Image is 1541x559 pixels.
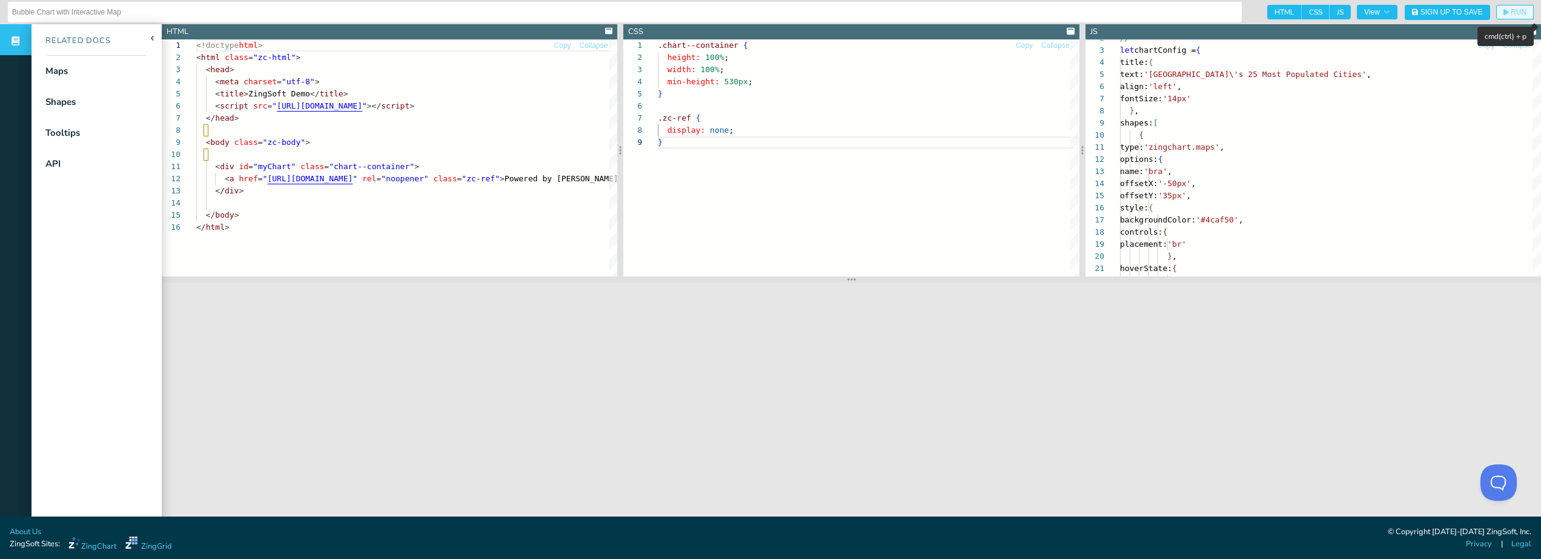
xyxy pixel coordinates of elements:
[724,77,748,86] span: 530px
[580,42,608,49] span: Collapse
[196,223,206,232] span: </
[743,41,748,50] span: {
[31,35,111,47] div: Related Docs
[1167,239,1186,249] span: 'br'
[1120,142,1144,152] span: type:
[554,42,571,49] span: Copy
[1177,82,1182,91] span: ,
[1085,202,1104,214] div: 16
[258,41,263,50] span: >
[1085,214,1104,226] div: 17
[1480,464,1517,501] iframe: Toggle Customer Support
[244,77,277,86] span: charset
[1041,40,1070,52] button: Collapse
[162,100,181,112] div: 6
[720,65,724,74] span: ;
[1085,166,1104,178] div: 13
[253,162,296,171] span: "myChart"
[1085,250,1104,263] div: 20
[1085,56,1104,69] div: 4
[68,537,116,552] a: ZingChart
[162,149,181,161] div: 10
[239,41,257,50] span: html
[409,101,414,110] span: >
[623,76,642,88] div: 4
[1158,179,1191,188] span: '-50px'
[215,101,220,110] span: <
[1120,239,1167,249] span: placement:
[201,53,220,62] span: html
[1367,70,1371,79] span: ,
[1120,227,1162,236] span: controls:
[1120,179,1158,188] span: offsetX:
[343,89,348,98] span: >
[1085,117,1104,129] div: 9
[729,126,734,135] span: ;
[1120,264,1172,273] span: hoverState:
[1167,252,1172,261] span: }
[225,223,230,232] span: >
[696,113,701,122] span: {
[1153,118,1158,127] span: [
[167,26,188,38] div: HTML
[210,138,229,147] span: body
[1120,70,1144,79] span: text:
[1503,42,1531,49] span: Collapse
[244,89,248,98] span: >
[1496,5,1534,19] button: RUN
[1120,191,1158,200] span: offsetY:
[263,174,268,183] span: "
[367,101,381,110] span: ></
[376,174,381,183] span: =
[1267,5,1351,19] div: checkbox-group
[258,174,263,183] span: =
[239,174,257,183] span: href
[1267,5,1302,19] span: HTML
[239,162,248,171] span: id
[462,174,500,183] span: "zc-ref"
[1085,190,1104,202] div: 15
[658,41,738,50] span: .chart--container
[701,65,720,74] span: 100%
[1144,167,1167,176] span: 'bra'
[706,53,724,62] span: 100%
[277,77,282,86] span: =
[1120,94,1162,103] span: fontSize:
[1501,538,1503,550] span: |
[45,157,61,171] div: API
[1085,178,1104,190] div: 14
[230,174,234,183] span: a
[748,77,753,86] span: ;
[215,77,220,86] span: <
[1120,82,1148,91] span: align:
[1120,215,1196,224] span: backgroundColor:
[1485,32,1526,41] span: cmd(ctrl) + p
[1120,118,1153,127] span: shapes:
[45,126,80,140] div: Tooltips
[196,41,239,50] span: <!doctype
[282,77,315,86] span: "utf-8"
[320,89,343,98] span: title
[162,197,181,209] div: 14
[125,537,171,552] a: ZingGrid
[162,64,181,76] div: 3
[210,65,229,74] span: head
[457,174,462,183] span: =
[433,174,457,183] span: class
[381,174,428,183] span: "noopener"
[162,283,1541,529] iframe: Your browser does not support iframes.
[45,95,76,109] div: Shapes
[1191,179,1196,188] span: ,
[1466,538,1492,550] a: Privacy
[225,174,230,183] span: <
[1085,105,1104,117] div: 8
[162,221,181,233] div: 16
[623,100,642,112] div: 6
[1162,94,1191,103] span: '14px'
[234,113,239,122] span: >
[1302,5,1330,19] span: CSS
[724,53,729,62] span: ;
[1085,81,1104,93] div: 6
[220,77,239,86] span: meta
[1511,8,1526,16] span: RUN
